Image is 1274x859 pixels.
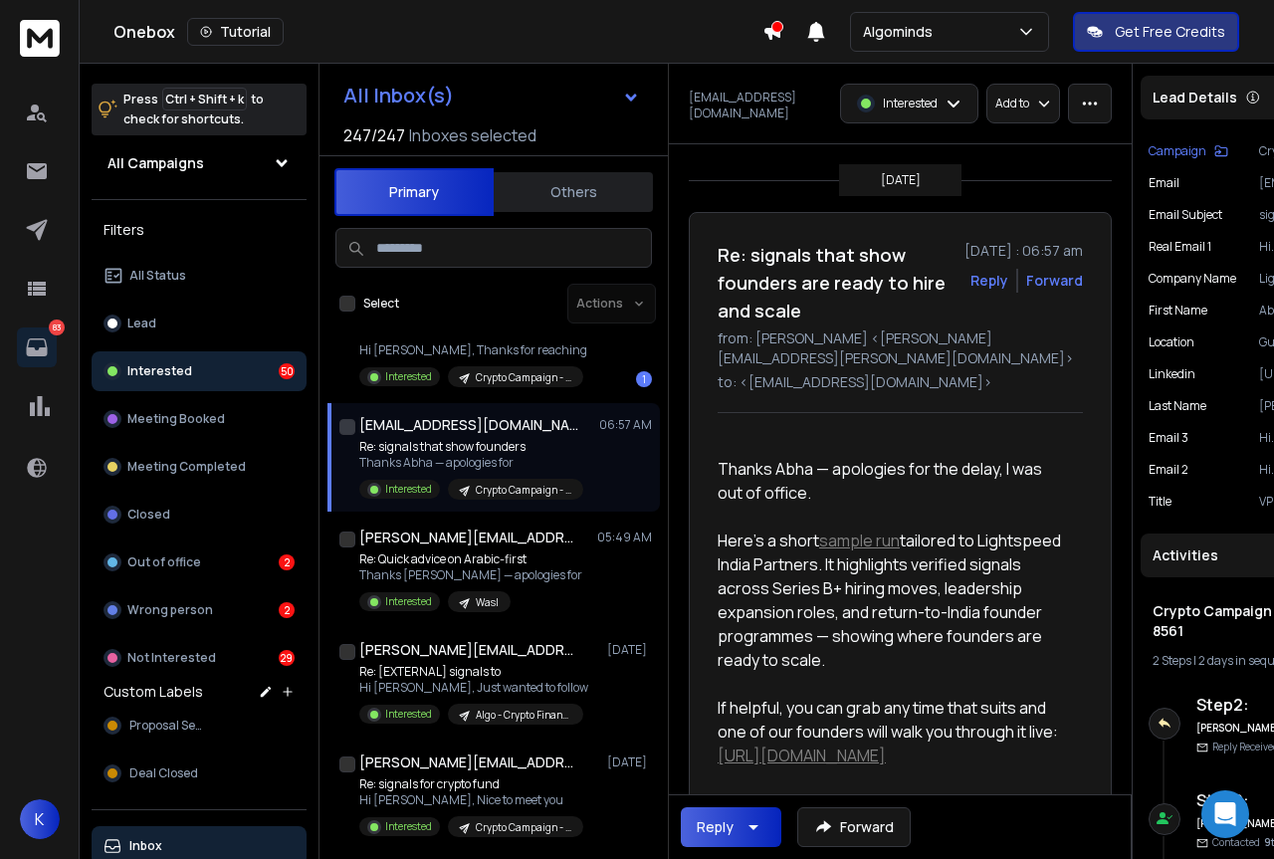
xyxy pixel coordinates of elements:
p: Add to [995,96,1029,111]
p: Campaign [1149,143,1206,159]
p: Interested [385,594,432,609]
p: Crypto Campaign - Row 3001 - 8561 [476,820,571,835]
button: Proposal Sent [92,706,307,746]
p: Crypto Campaign - Row 3001 - 8561 [476,370,571,385]
p: Last Name [1149,398,1206,414]
a: sample run [819,530,900,551]
p: [DATE] : 06:57 am [964,241,1083,261]
p: Algominds [863,22,941,42]
p: linkedin [1149,366,1195,382]
button: Tutorial [187,18,284,46]
p: Algo - Crypto Financial Services 2 ([DATE]-3000) [476,708,571,723]
h1: Re: signals that show founders are ready to hire and scale [718,241,953,324]
div: 2 [279,602,295,618]
p: Re: signals that show founders [359,439,583,455]
p: Hi [PERSON_NAME], Just wanted to follow [359,680,588,696]
p: Closed [127,507,170,523]
button: Wrong person2 [92,590,307,630]
p: [DATE] [607,642,652,658]
h1: [PERSON_NAME][EMAIL_ADDRESS][DOMAIN_NAME] [359,640,578,660]
span: Ctrl + Shift + k [162,88,247,110]
button: Reply [970,271,1008,291]
p: from: [PERSON_NAME] <[PERSON_NAME][EMAIL_ADDRESS][PERSON_NAME][DOMAIN_NAME]> [718,328,1083,368]
div: 50 [279,363,295,379]
p: Company Name [1149,271,1236,287]
div: Here’s a short tailored to Lightspeed India Partners. It highlights verified signals across Serie... [718,529,1067,672]
p: Email 3 [1149,430,1188,446]
p: Interested [385,369,432,384]
p: All Status [129,268,186,284]
p: Thanks [PERSON_NAME] — apologies for [359,567,582,583]
button: Campaign [1149,143,1228,159]
p: Not Interested [127,650,216,666]
button: Reply [681,807,781,847]
button: Interested50 [92,351,307,391]
button: Others [494,170,653,214]
p: Wrong person [127,602,213,618]
button: K [20,799,60,839]
p: Press to check for shortcuts. [123,90,264,129]
span: Deal Closed [129,765,198,781]
p: Wasl [476,595,499,610]
span: 247 / 247 [343,123,405,147]
p: location [1149,334,1194,350]
button: Forward [797,807,911,847]
div: Thanks Abha — apologies for the delay, I was out of office. [718,457,1067,505]
label: Select [363,296,399,312]
button: Out of office2 [92,542,307,582]
p: 05:49 AM [597,530,652,545]
p: Meeting Booked [127,411,225,427]
h1: [PERSON_NAME][EMAIL_ADDRESS][DOMAIN_NAME] [359,752,578,772]
button: Meeting Completed [92,447,307,487]
p: [EMAIL_ADDRESS][DOMAIN_NAME] [689,90,828,121]
p: to: <[EMAIL_ADDRESS][DOMAIN_NAME]> [718,372,1083,392]
span: Proposal Sent [129,718,208,734]
h3: Inboxes selected [409,123,536,147]
button: Not Interested29 [92,638,307,678]
div: If helpful, you can grab any time that suits and one of our founders will walk you through it live: [718,696,1067,767]
div: Forward [1026,271,1083,291]
h1: [PERSON_NAME][EMAIL_ADDRESS][DOMAIN_NAME] [359,528,578,547]
p: Out of office [127,554,201,570]
h1: All Campaigns [107,153,204,173]
div: 29 [279,650,295,666]
p: Email 2 [1149,462,1188,478]
p: Interested [385,819,432,834]
p: Interested [127,363,192,379]
div: Best, [718,791,1067,815]
p: 06:57 AM [599,417,652,433]
button: Closed [92,495,307,535]
button: Get Free Credits [1073,12,1239,52]
a: 83 [17,327,57,367]
div: 1 [636,371,652,387]
p: Re: [EXTERNAL] signals to [359,664,588,680]
p: Real Email 1 [1149,239,1211,255]
button: Lead [92,304,307,343]
a: [URL][DOMAIN_NAME] [718,745,886,766]
p: [DATE] [881,172,921,188]
button: Primary [334,168,494,216]
p: Hi [PERSON_NAME], Nice to meet you [359,792,583,808]
button: Deal Closed [92,753,307,793]
p: Lead [127,316,156,331]
h3: Filters [92,216,307,244]
p: Re: signals for crypto fund [359,776,583,792]
p: Hi [PERSON_NAME], Thanks for reaching [359,342,587,358]
p: Email Subject [1149,207,1222,223]
p: Re: Quick advice on Arabic-first [359,551,582,567]
p: Get Free Credits [1115,22,1225,42]
h3: Custom Labels [104,682,203,702]
h1: All Inbox(s) [343,86,454,106]
p: title [1149,494,1171,510]
button: Meeting Booked [92,399,307,439]
p: Interested [883,96,938,111]
p: Thanks Abha — apologies for [359,455,583,471]
p: Inbox [129,838,162,854]
p: Lead Details [1153,88,1237,107]
p: [DATE] [607,754,652,770]
p: Crypto Campaign - Row 3001 - 8561 [476,483,571,498]
p: Meeting Completed [127,459,246,475]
